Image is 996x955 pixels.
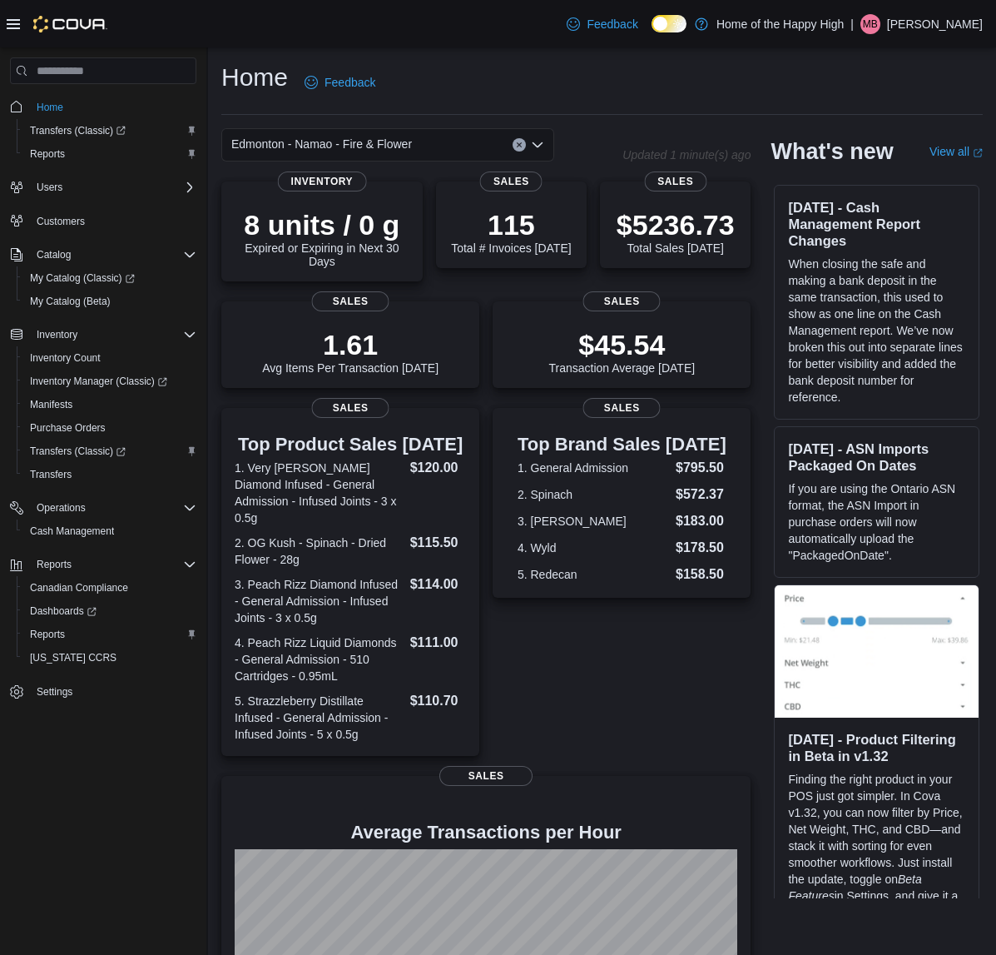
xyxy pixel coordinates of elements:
[30,325,196,345] span: Inventory
[30,245,77,265] button: Catalog
[37,558,72,571] span: Reports
[30,211,92,231] a: Customers
[788,199,965,249] h3: [DATE] - Cash Management Report Changes
[549,328,696,361] p: $45.54
[17,623,203,646] button: Reports
[3,553,203,576] button: Reports
[439,766,533,786] span: Sales
[231,134,412,154] span: Edmonton - Namao - Fire & Flower
[887,14,983,34] p: [PERSON_NAME]
[23,144,72,164] a: Reports
[518,566,669,583] dt: 5. Redecan
[410,533,467,553] dd: $115.50
[235,576,404,626] dt: 3. Peach Rizz Diamond Infused - General Admission - Infused Joints - 3 x 0.5g
[850,14,854,34] p: |
[37,248,71,261] span: Catalog
[583,398,661,418] span: Sales
[23,371,174,391] a: Inventory Manager (Classic)
[17,346,203,370] button: Inventory Count
[30,124,126,137] span: Transfers (Classic)
[235,208,409,241] p: 8 units / 0 g
[17,440,203,463] a: Transfers (Classic)
[17,266,203,290] a: My Catalog (Classic)
[410,574,467,594] dd: $114.00
[23,268,196,288] span: My Catalog (Classic)
[788,731,965,764] h3: [DATE] - Product Filtering in Beta in v1.32
[30,555,196,574] span: Reports
[23,624,196,644] span: Reports
[771,138,893,165] h2: What's new
[23,521,121,541] a: Cash Management
[560,7,644,41] a: Feedback
[30,604,97,618] span: Dashboards
[788,440,965,474] h3: [DATE] - ASN Imports Packaged On Dates
[3,94,203,118] button: Home
[30,375,167,388] span: Inventory Manager (Classic)
[3,176,203,199] button: Users
[30,177,69,197] button: Users
[30,628,65,641] span: Reports
[37,328,77,341] span: Inventory
[652,15,686,32] input: Dark Mode
[30,581,128,594] span: Canadian Compliance
[788,480,965,564] p: If you are using the Ontario ASN format, the ASN Import in purchase orders will now automatically...
[30,681,196,702] span: Settings
[23,578,196,598] span: Canadian Compliance
[480,172,543,191] span: Sales
[531,138,544,152] button: Open list of options
[37,181,62,194] span: Users
[451,208,571,241] p: 115
[23,465,196,485] span: Transfers
[3,323,203,346] button: Inventory
[30,211,196,231] span: Customers
[10,87,196,747] nav: Complex example
[30,97,70,117] a: Home
[30,147,65,161] span: Reports
[23,291,196,311] span: My Catalog (Beta)
[37,101,63,114] span: Home
[410,633,467,653] dd: $111.00
[587,16,637,32] span: Feedback
[676,565,726,584] dd: $158.50
[23,441,132,461] a: Transfers (Classic)
[788,873,921,903] em: Beta Features
[17,646,203,669] button: [US_STATE] CCRS
[23,348,107,368] a: Inventory Count
[30,498,196,518] span: Operations
[23,441,196,461] span: Transfers (Classic)
[583,291,661,311] span: Sales
[30,651,116,664] span: [US_STATE] CCRS
[23,624,72,644] a: Reports
[17,142,203,166] button: Reports
[235,693,404,743] dt: 5. Strazzleberry Distillate Infused - General Admission - Infused Joints - 5 x 0.5g
[644,172,706,191] span: Sales
[23,144,196,164] span: Reports
[235,435,466,455] h3: Top Product Sales [DATE]
[30,295,111,308] span: My Catalog (Beta)
[17,393,203,416] button: Manifests
[235,208,409,268] div: Expired or Expiring in Next 30 Days
[30,351,101,365] span: Inventory Count
[262,328,439,361] p: 1.61
[3,679,203,704] button: Settings
[30,682,79,702] a: Settings
[30,96,196,117] span: Home
[3,496,203,520] button: Operations
[622,148,751,162] p: Updated 1 minute(s) ago
[30,421,106,435] span: Purchase Orders
[863,14,878,34] span: MB
[23,601,103,621] a: Dashboards
[37,685,72,699] span: Settings
[676,538,726,558] dd: $178.50
[17,463,203,486] button: Transfers
[312,291,389,311] span: Sales
[30,271,135,285] span: My Catalog (Classic)
[518,513,669,530] dt: 3. [PERSON_NAME]
[518,540,669,556] dt: 4. Wyld
[23,395,196,415] span: Manifests
[23,291,117,311] a: My Catalog (Beta)
[617,208,735,241] p: $5236.73
[23,371,196,391] span: Inventory Manager (Classic)
[262,328,439,375] div: Avg Items Per Transaction [DATE]
[30,325,84,345] button: Inventory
